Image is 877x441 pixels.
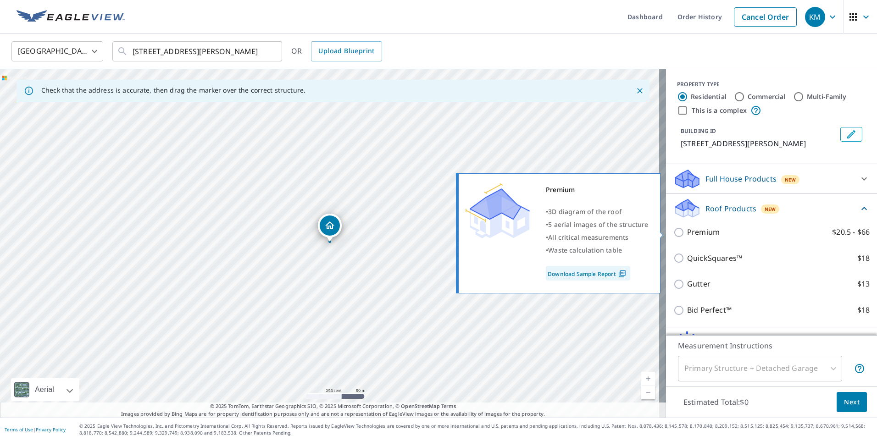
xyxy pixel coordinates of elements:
[785,176,796,183] span: New
[616,270,628,278] img: Pdf Icon
[681,127,716,135] p: BUILDING ID
[466,183,530,238] img: Premium
[291,41,382,61] div: OR
[857,304,870,316] p: $18
[673,198,870,219] div: Roof ProductsNew
[311,41,382,61] a: Upload Blueprint
[441,402,456,409] a: Terms
[687,253,742,264] p: QuickSquares™
[705,203,756,214] p: Roof Products
[79,423,872,436] p: © 2025 Eagle View Technologies, Inc. and Pictometry International Corp. All Rights Reserved. Repo...
[133,39,263,64] input: Search by address or latitude-longitude
[548,233,628,242] span: All critical measurements
[691,92,727,101] label: Residential
[677,80,866,88] div: PROPERTY TYPE
[11,378,79,401] div: Aerial
[832,226,870,238] p: $20.5 - $66
[673,168,870,190] div: Full House ProductsNew
[681,138,837,149] p: [STREET_ADDRESS][PERSON_NAME]
[734,7,797,27] a: Cancel Order
[854,363,865,374] span: Your report will include the primary structure and a detached garage if one exists.
[840,127,862,142] button: Edit building 1
[687,304,732,316] p: Bid Perfect™
[748,92,786,101] label: Commercial
[5,427,66,432] p: |
[857,253,870,264] p: $18
[41,86,305,94] p: Check that the address is accurate, then drag the marker over the correct structure.
[548,246,622,254] span: Waste calculation table
[546,244,649,257] div: •
[705,173,777,184] p: Full House Products
[401,402,439,409] a: OpenStreetMap
[692,106,747,115] label: This is a complex
[36,426,66,433] a: Privacy Policy
[548,220,648,229] span: 5 aerial images of the structure
[678,356,842,381] div: Primary Structure + Detached Garage
[17,10,125,24] img: EV Logo
[32,378,57,401] div: Aerial
[548,207,622,216] span: 3D diagram of the roof
[844,397,860,408] span: Next
[318,214,342,242] div: Dropped pin, building 1, Residential property, 1083 Dee Kennedy Rd Auburn, GA 30011
[5,426,33,433] a: Terms of Use
[318,45,374,57] span: Upload Blueprint
[546,218,649,231] div: •
[546,266,630,281] a: Download Sample Report
[210,402,456,410] span: © 2025 TomTom, Earthstar Geographics SIO, © 2025 Microsoft Corporation, ©
[546,205,649,218] div: •
[641,386,655,399] a: Current Level 17, Zoom Out
[857,278,870,290] p: $13
[634,85,646,97] button: Close
[805,7,825,27] div: KM
[807,92,847,101] label: Multi-Family
[676,392,756,412] p: Estimated Total: $0
[687,278,710,290] p: Gutter
[546,183,649,196] div: Premium
[765,205,776,213] span: New
[687,226,720,238] p: Premium
[837,392,867,413] button: Next
[678,340,865,351] p: Measurement Instructions
[11,39,103,64] div: [GEOGRAPHIC_DATA]
[546,231,649,244] div: •
[673,331,870,353] div: Solar ProductsNew
[641,372,655,386] a: Current Level 17, Zoom In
